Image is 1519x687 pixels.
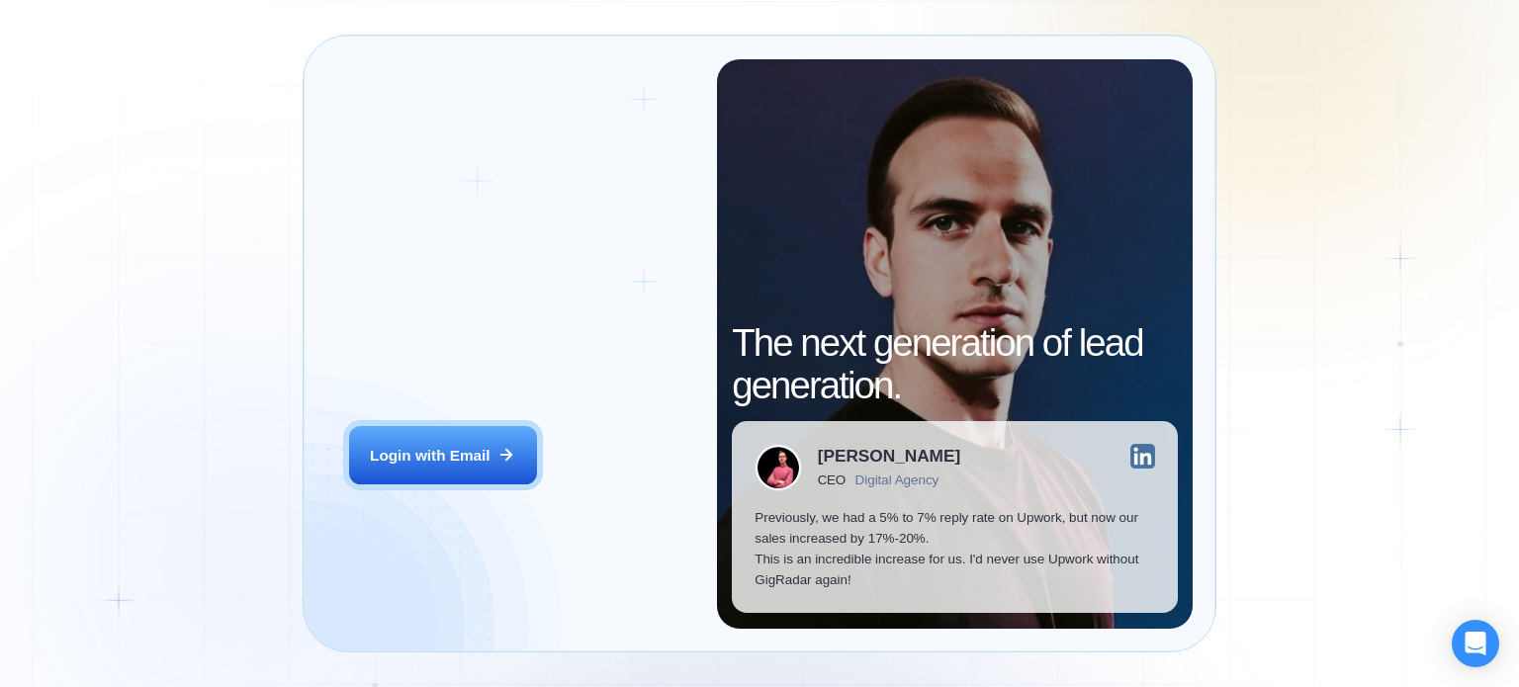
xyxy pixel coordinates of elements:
p: Previously, we had a 5% to 7% reply rate on Upwork, but now our sales increased by 17%-20%. This ... [755,507,1155,591]
div: CEO [818,472,846,487]
div: Digital Agency [855,472,939,487]
button: Login with Email [349,426,537,485]
div: [PERSON_NAME] [818,448,960,465]
div: Open Intercom Messenger [1452,620,1499,667]
h2: The next generation of lead generation. [732,322,1178,405]
div: Login with Email [370,445,491,466]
